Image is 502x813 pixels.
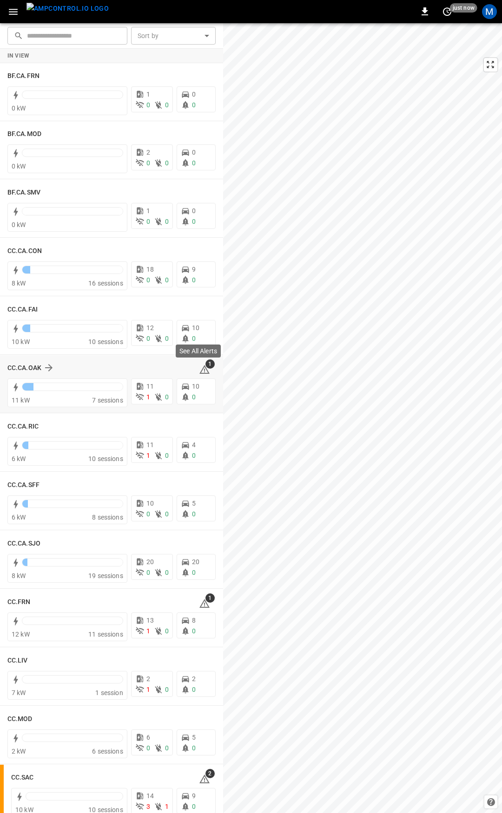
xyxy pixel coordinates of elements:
span: 0 [192,91,196,98]
span: 1 [146,627,150,635]
button: set refresh interval [440,4,455,19]
h6: CC.LIV [7,656,28,666]
span: 0 [146,276,150,284]
span: 5 [192,500,196,507]
span: 0 [192,276,196,284]
span: 11 [146,441,154,449]
span: 2 kW [12,748,26,755]
span: 0 [192,207,196,215]
span: 0 [165,510,169,518]
span: 0 [192,101,196,109]
span: 16 sessions [88,280,123,287]
span: 4 [192,441,196,449]
span: 0 [165,335,169,342]
span: 0 [192,452,196,459]
h6: CC.MOD [7,714,33,724]
span: 10 [146,500,154,507]
span: 1 [146,686,150,693]
span: 10 kW [12,338,30,345]
span: 0 [192,218,196,225]
span: 9 [192,266,196,273]
span: 0 [165,569,169,576]
span: 10 [192,324,199,332]
span: 0 [165,744,169,752]
span: 0 [192,744,196,752]
span: 1 [146,452,150,459]
span: 1 [146,393,150,401]
span: 11 [146,383,154,390]
span: 0 [192,510,196,518]
span: 0 [192,569,196,576]
span: 8 kW [12,280,26,287]
span: 0 [192,335,196,342]
span: 0 [165,159,169,167]
span: 0 [146,101,150,109]
span: 13 [146,617,154,624]
span: 20 [192,558,199,566]
span: 0 [146,218,150,225]
span: 2 [192,675,196,683]
canvas: Map [223,23,502,813]
span: 1 [205,359,215,369]
h6: CC.SAC [11,773,34,783]
span: 0 [165,627,169,635]
span: 0 [146,744,150,752]
h6: BF.CA.MOD [7,129,41,139]
div: profile-icon [482,4,497,19]
span: 2 [146,149,150,156]
span: 0 [165,101,169,109]
span: 0 [192,627,196,635]
span: 12 [146,324,154,332]
h6: BF.CA.FRN [7,71,40,81]
span: 0 kW [12,104,26,112]
span: 9 [192,792,196,800]
span: 6 kW [12,514,26,521]
span: 8 sessions [92,514,123,521]
span: 12 kW [12,631,30,638]
span: 0 kW [12,163,26,170]
h6: BF.CA.SMV [7,188,40,198]
span: 18 [146,266,154,273]
span: 0 [165,218,169,225]
h6: CC.CA.SFF [7,480,40,490]
span: 6 [146,734,150,741]
span: 1 [205,593,215,603]
span: 0 [146,335,150,342]
span: 1 [165,803,169,810]
p: See All Alerts [179,346,217,356]
span: 1 [146,207,150,215]
span: 0 [165,393,169,401]
h6: CC.CA.RIC [7,422,39,432]
span: 0 [165,686,169,693]
span: 0 [192,159,196,167]
span: 10 sessions [88,455,123,462]
span: 0 [165,276,169,284]
span: 0 [165,452,169,459]
span: 10 [192,383,199,390]
span: 1 session [95,689,123,696]
span: 6 sessions [92,748,123,755]
h6: CC.CA.FAI [7,305,38,315]
span: 8 kW [12,572,26,579]
span: 0 [146,569,150,576]
span: 8 [192,617,196,624]
span: 3 [146,803,150,810]
h6: CC.CA.CON [7,246,42,256]
span: 10 sessions [88,338,123,345]
span: 20 [146,558,154,566]
strong: In View [7,52,30,59]
span: 0 [192,686,196,693]
span: 0 [192,393,196,401]
span: 0 [146,159,150,167]
span: 11 kW [12,397,30,404]
span: 2 [146,675,150,683]
h6: CC.FRN [7,597,31,607]
span: 0 [146,510,150,518]
span: 0 kW [12,221,26,228]
span: 5 [192,734,196,741]
h6: CC.CA.SJO [7,539,40,549]
span: 2 [205,769,215,778]
span: 14 [146,792,154,800]
span: just now [450,3,477,13]
span: 11 sessions [88,631,123,638]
